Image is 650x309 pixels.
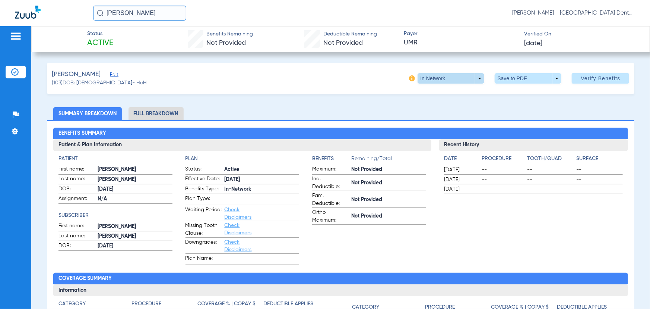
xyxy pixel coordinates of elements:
h4: Surface [576,155,623,163]
span: Deductible Remaining [323,30,377,38]
h4: Category [58,300,86,308]
button: In Network [418,73,484,84]
h4: Coverage % | Copay $ [197,300,256,308]
img: info-icon [409,75,415,81]
li: Summary Breakdown [53,107,122,120]
span: Edit [110,72,117,79]
h4: Plan [186,155,299,163]
h4: Benefits [312,155,351,163]
span: -- [576,176,623,183]
span: [PERSON_NAME] - [GEOGRAPHIC_DATA] Dental Care [512,9,635,17]
span: Remaining/Total [351,155,426,165]
span: Ortho Maximum: [312,209,349,224]
h3: Recent History [439,139,628,151]
span: Not Provided [323,40,363,46]
h2: Benefits Summary [53,128,628,140]
app-breakdown-title: Benefits [312,155,351,165]
span: DOB: [58,185,95,194]
span: Waiting Period: [186,206,222,221]
span: Benefits Type: [186,185,222,194]
span: Maximum: [312,165,349,174]
span: DOB: [58,242,95,251]
img: hamburger-icon [10,32,22,41]
a: Check Disclaimers [225,207,252,220]
span: Downgrades: [186,238,222,253]
img: Search Icon [97,10,104,16]
span: [DATE] [524,39,542,48]
span: Effective Date: [186,175,222,184]
span: -- [482,166,525,174]
span: [DATE] [225,176,299,184]
span: [DATE] [444,166,476,174]
span: Not Provided [351,179,426,187]
span: Verified On [524,30,638,38]
span: Not Provided [351,196,426,204]
span: -- [527,176,574,183]
span: Not Provided [351,212,426,220]
span: First name: [58,222,95,231]
span: [PERSON_NAME] [52,70,101,79]
span: [DATE] [98,185,172,193]
span: -- [527,166,574,174]
span: Verify Benefits [581,75,621,81]
h4: Subscriber [58,212,172,219]
span: Plan Type: [186,195,222,205]
input: Search for patients [93,6,186,21]
span: [DATE] [444,185,476,193]
span: UMR [404,38,518,47]
span: -- [576,166,623,174]
span: -- [482,176,525,183]
span: [PERSON_NAME] [98,223,172,231]
li: Full Breakdown [129,107,184,120]
span: Fam. Deductible: [312,192,349,207]
span: [PERSON_NAME] [98,176,172,184]
span: Benefits Remaining [207,30,253,38]
span: [DATE] [98,242,172,250]
span: Active [225,166,299,174]
span: Plan Name: [186,255,222,265]
a: Check Disclaimers [225,240,252,252]
span: N/A [98,195,172,203]
button: Save to PDF [495,73,561,84]
h2: Coverage Summary [53,273,628,285]
span: Status [87,30,113,38]
app-breakdown-title: Date [444,155,476,165]
h3: Patient & Plan Information [53,139,431,151]
h4: Tooth/Quad [527,155,574,163]
h3: Information [53,284,628,296]
img: Zuub Logo [15,6,41,19]
h4: Patient [58,155,172,163]
span: Assignment: [58,195,95,204]
span: -- [482,185,525,193]
h4: Procedure [131,300,161,308]
app-breakdown-title: Procedure [482,155,525,165]
span: Active [87,38,113,49]
span: -- [527,185,574,193]
h4: Date [444,155,476,163]
span: -- [576,185,623,193]
span: Not Provided [207,40,246,46]
span: [PERSON_NAME] [98,232,172,240]
span: First name: [58,165,95,174]
span: Payer [404,30,518,38]
span: (103) DOB: [DEMOGRAPHIC_DATA] - HoH [52,79,147,87]
span: Last name: [58,175,95,184]
span: In-Network [225,185,299,193]
app-breakdown-title: Surface [576,155,623,165]
span: Ind. Deductible: [312,175,349,191]
h4: Deductible Applies [263,300,313,308]
span: [PERSON_NAME] [98,166,172,174]
span: [DATE] [444,176,476,183]
span: Missing Tooth Clause: [186,222,222,237]
button: Verify Benefits [572,73,629,84]
h4: Procedure [482,155,525,163]
span: Not Provided [351,166,426,174]
span: Status: [186,165,222,174]
a: Check Disclaimers [225,223,252,235]
app-breakdown-title: Tooth/Quad [527,155,574,165]
span: Last name: [58,232,95,241]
